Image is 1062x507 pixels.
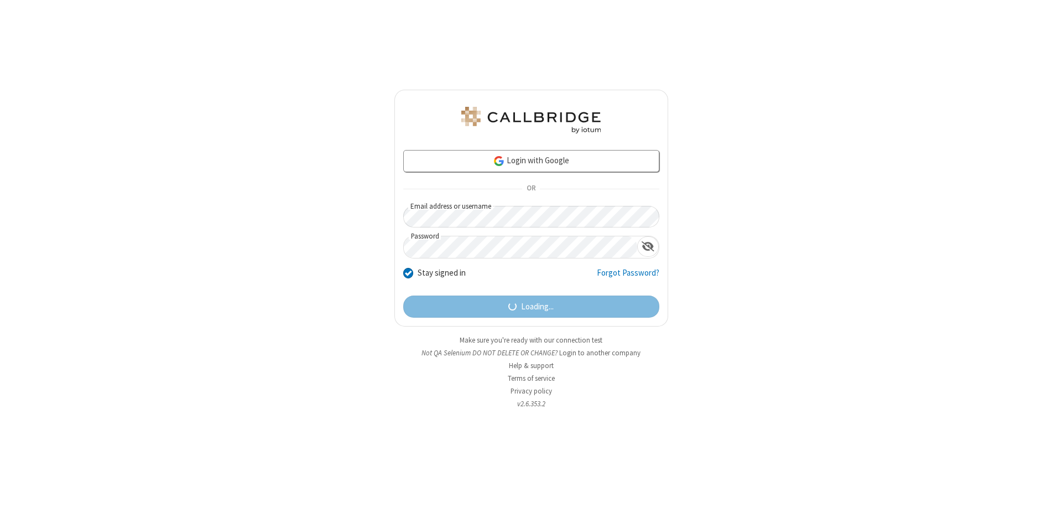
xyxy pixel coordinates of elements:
span: OR [522,182,540,197]
iframe: Chat [1034,478,1054,499]
img: QA Selenium DO NOT DELETE OR CHANGE [459,107,603,133]
div: Show password [637,236,659,257]
a: Login with Google [403,150,659,172]
img: google-icon.png [493,155,505,167]
input: Email address or username [403,206,659,227]
li: Not QA Selenium DO NOT DELETE OR CHANGE? [394,348,668,358]
a: Help & support [509,361,554,370]
label: Stay signed in [418,267,466,280]
li: v2.6.353.2 [394,399,668,409]
button: Loading... [403,296,659,318]
button: Login to another company [559,348,641,358]
a: Make sure you're ready with our connection test [460,335,602,345]
a: Forgot Password? [597,267,659,288]
span: Loading... [521,301,554,313]
a: Terms of service [508,374,555,383]
a: Privacy policy [511,386,552,396]
input: Password [404,236,637,258]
